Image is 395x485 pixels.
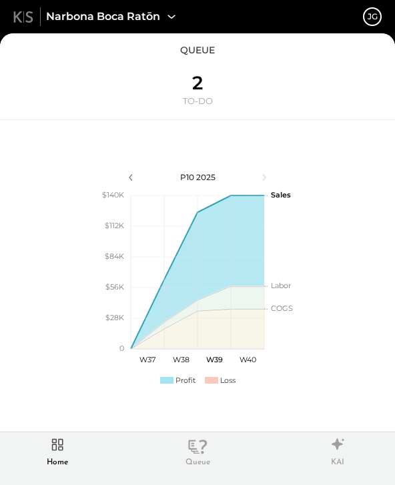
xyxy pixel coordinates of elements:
text: $28K [105,313,124,322]
div: Home [47,457,68,468]
div: Loss [220,376,236,386]
text: W40 [240,355,256,364]
div: Profit [175,376,195,386]
text: W37 [139,355,155,364]
span: Narbona Boca Ratōn [46,9,160,25]
text: W38 [173,355,189,364]
text: $84K [105,252,124,261]
text: W39 [206,355,223,364]
div: Queue [185,457,210,468]
div: Home [40,434,75,469]
text: Labor [271,281,291,290]
div: 2 [192,72,203,95]
text: $112K [105,221,124,230]
div: P10 2025 [141,171,254,183]
text: 0 [119,344,124,353]
div: queue [180,43,215,57]
div: Queue [180,434,215,469]
div: KAI [331,457,344,468]
text: $56K [105,282,124,292]
div: JG [368,11,378,22]
div: KAI [320,434,355,469]
text: Sales [271,190,291,199]
text: COGS [271,304,293,313]
text: $140K [102,190,124,199]
div: TO-DO [183,95,213,107]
